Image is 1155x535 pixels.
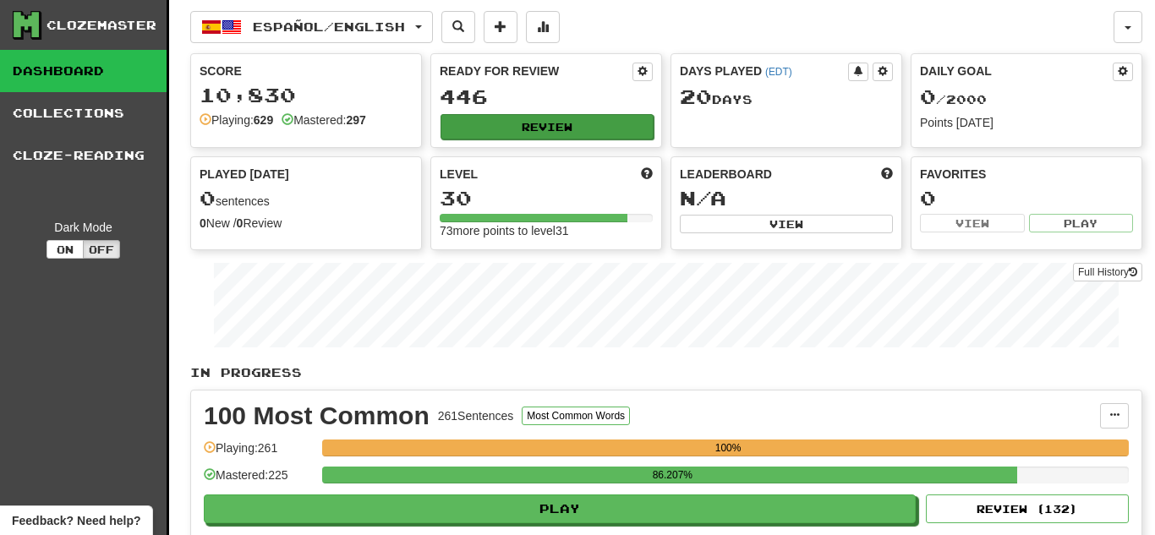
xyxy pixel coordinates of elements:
button: View [920,214,1025,232]
strong: 297 [346,113,365,127]
span: This week in points, UTC [881,166,893,183]
strong: 0 [200,216,206,230]
strong: 629 [254,113,273,127]
span: Open feedback widget [12,512,140,529]
button: Review [441,114,654,139]
div: 100% [327,439,1129,456]
div: Points [DATE] [920,114,1133,131]
button: Play [1029,214,1134,232]
button: Most Common Words [522,407,630,425]
div: Ready for Review [440,63,632,79]
span: 20 [680,85,712,108]
span: / 2000 [920,92,987,106]
button: Review (132) [926,494,1129,523]
div: sentences [200,188,413,210]
div: 261 Sentences [438,407,514,424]
button: On [47,240,84,259]
button: More stats [526,11,560,43]
button: Search sentences [441,11,475,43]
div: Daily Goal [920,63,1113,81]
div: Score [200,63,413,79]
div: Mastered: [282,112,366,128]
div: 30 [440,188,653,209]
div: Days Played [680,63,848,79]
span: Score more points to level up [641,166,653,183]
div: Playing: 261 [204,439,314,467]
span: 0 [920,85,936,108]
div: 86.207% [327,467,1017,483]
div: Dark Mode [13,219,154,236]
p: In Progress [190,364,1142,381]
div: 73 more points to level 31 [440,222,653,239]
button: Off [83,240,120,259]
span: Español / English [253,19,405,34]
button: Add sentence to collection [484,11,517,43]
div: 0 [920,188,1133,209]
div: New / Review [200,215,413,232]
a: Full History [1073,263,1142,281]
strong: 0 [237,216,244,230]
div: 100 Most Common [204,403,430,429]
div: Playing: [200,112,273,128]
span: Leaderboard [680,166,772,183]
div: 10,830 [200,85,413,106]
div: Clozemaster [47,17,156,34]
button: View [680,215,893,233]
button: Español/English [190,11,433,43]
div: 446 [440,86,653,107]
div: Mastered: 225 [204,467,314,494]
span: Level [440,166,478,183]
span: N/A [680,186,726,210]
div: Day s [680,86,893,108]
div: Favorites [920,166,1133,183]
a: (EDT) [765,66,792,78]
button: Play [204,494,916,523]
span: Played [DATE] [200,166,289,183]
span: 0 [200,186,216,210]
